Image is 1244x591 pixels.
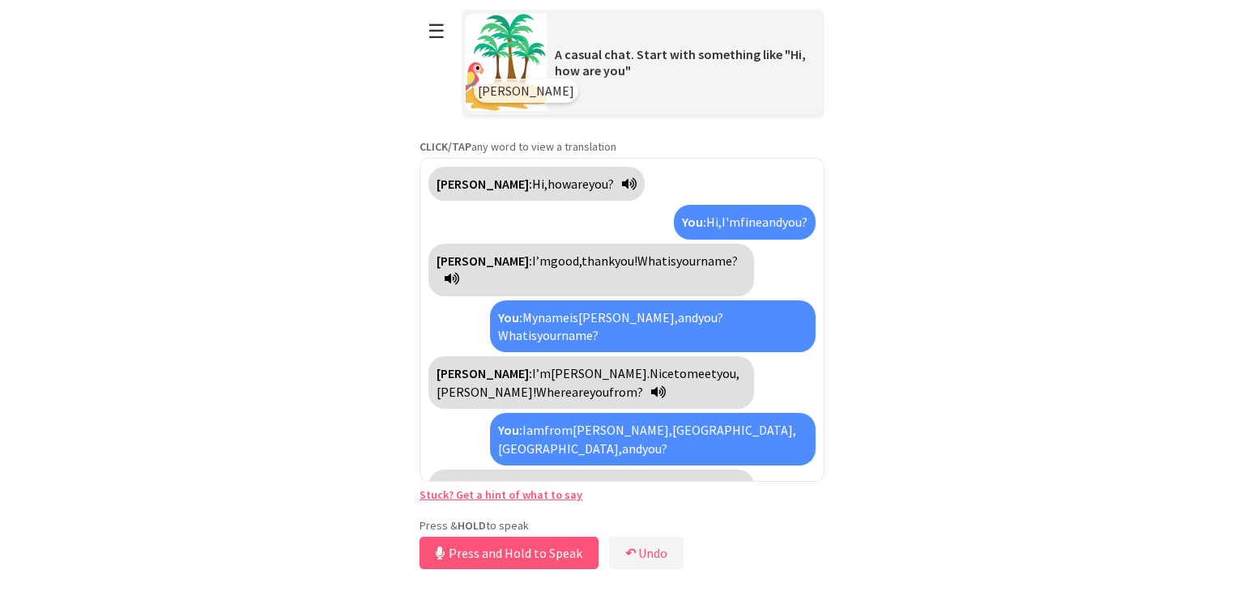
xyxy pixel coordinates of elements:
[490,413,816,466] div: Click to translate
[420,11,454,52] button: ☰
[782,214,807,230] span: you?
[609,384,643,400] span: from?
[532,176,547,192] span: Hi,
[676,253,701,269] span: your
[498,309,522,325] strong: You:
[420,139,824,154] p: any word to view a translation
[498,440,622,457] span: [GEOGRAPHIC_DATA],
[532,478,551,495] span: I’m
[740,214,762,230] span: fine
[698,309,723,325] span: you?
[420,487,582,502] a: Stuck? Get a hint of what to say
[678,478,692,495] span: do
[637,253,667,269] span: What
[617,478,648,495] span: town.
[722,214,740,230] span: I'm
[674,205,816,239] div: Click to translate
[672,422,796,438] span: [GEOGRAPHIC_DATA],
[490,300,816,353] div: Click to translate
[744,478,758,495] span: do
[547,176,571,192] span: how
[758,478,769,495] span: in
[622,440,642,457] span: and
[615,253,637,269] span: you!
[692,478,711,495] span: you
[561,327,599,343] span: name?
[428,244,754,296] div: Click to translate
[428,470,754,522] div: Click to translate
[590,384,609,400] span: you
[428,167,645,201] div: Click to translate
[582,253,615,269] span: thank
[498,327,528,343] span: What
[555,46,806,79] span: A casual chat. Start with something like "Hi, how are you"
[579,478,586,495] span: a
[498,422,522,438] strong: You:
[538,309,569,325] span: name
[609,537,684,569] button: ↶Undo
[816,478,848,495] span: time?
[578,309,678,325] span: [PERSON_NAME],
[793,478,816,495] span: free
[522,309,538,325] span: My
[625,545,636,561] b: ↶
[536,384,572,400] span: Where
[573,422,672,438] span: [PERSON_NAME],
[437,253,532,269] strong: [PERSON_NAME]:
[701,253,738,269] span: name?
[551,478,579,495] span: from
[678,309,698,325] span: and
[437,365,532,381] strong: [PERSON_NAME]:
[674,365,687,381] span: to
[437,478,532,495] strong: [PERSON_NAME]:
[437,176,532,192] strong: [PERSON_NAME]:
[642,440,667,457] span: you?
[532,365,551,381] span: I’m
[586,478,617,495] span: small
[762,214,782,230] span: and
[551,253,582,269] span: good,
[711,478,731,495] span: like
[420,518,824,533] p: Press & to speak
[544,422,573,438] span: from
[731,478,744,495] span: to
[437,384,536,400] span: [PERSON_NAME]!
[526,422,544,438] span: am
[769,478,793,495] span: your
[420,537,599,569] button: Press and Hold to Speak
[537,327,561,343] span: your
[528,327,537,343] span: is
[428,356,754,409] div: Click to translate
[706,214,722,230] span: Hi,
[687,365,717,381] span: meet
[478,83,574,99] span: [PERSON_NAME]
[717,365,739,381] span: you,
[458,518,486,533] strong: HOLD
[522,422,526,438] span: I
[589,176,614,192] span: you?
[571,176,589,192] span: are
[420,139,471,154] strong: CLICK/TAP
[569,309,578,325] span: is
[466,14,547,111] img: Scenario Image
[682,214,706,230] strong: You:
[650,365,674,381] span: Nice
[667,253,676,269] span: is
[551,365,650,381] span: [PERSON_NAME].
[648,478,678,495] span: What
[572,384,590,400] span: are
[532,253,551,269] span: I’m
